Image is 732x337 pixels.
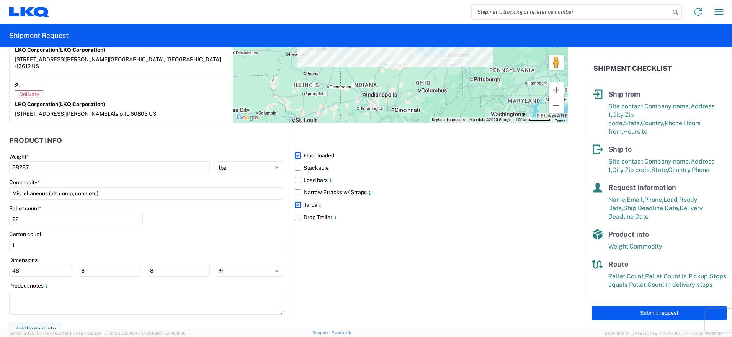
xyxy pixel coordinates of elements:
[605,330,723,337] span: Copyright © [DATE]-[DATE] Agistix Inc., All Rights Reserved
[624,119,641,127] span: State,
[15,101,105,107] strong: LKQ Corporation
[592,306,727,320] button: Submit request
[9,257,38,263] label: Dimensions
[608,158,644,165] span: Site contact,
[629,243,662,250] span: Commodity
[9,331,101,335] span: Server: 2025.18.0-4e47823f9d1
[644,196,663,203] span: Phone,
[555,119,565,123] a: Terms
[110,111,156,117] span: Alsip, IL 60803 US
[9,137,62,144] h2: Product Info
[295,162,568,174] label: Stackable
[9,179,39,186] label: Commodity
[58,47,105,53] span: (LKQ Corporation)
[593,64,672,73] h2: Shipment Checklist
[612,111,625,118] span: City,
[623,204,680,212] span: Ship Deadline Date,
[608,145,632,153] span: Ship to
[147,265,210,277] input: H
[516,118,529,122] span: 100 km
[668,166,692,173] span: Country,
[15,47,105,53] strong: LKQ Corporation
[9,322,62,336] button: Add hazmat info
[15,56,109,62] span: [STREET_ADDRESS][PERSON_NAME]
[15,81,20,90] strong: 2.
[295,211,568,223] label: Drop Trailer
[608,273,645,280] span: Pallet Count,
[644,158,691,165] span: Company name,
[608,273,726,288] span: Pallet Count in Pickup Stops equals Pallet Count in delivery stops
[332,330,351,335] a: Feedback
[627,196,644,203] span: Email,
[623,128,647,135] span: Hours to
[58,101,105,107] span: (LKQ Corporation)
[608,243,629,250] span: Weight,
[625,166,651,173] span: Zip code,
[432,117,465,123] button: Keyboard shortcuts
[549,55,564,70] button: Drag Pegman onto the map to open Street View
[156,331,186,335] span: [DATE] 08:10:16
[295,186,568,198] label: Narrow Etracks w/ Straps
[549,82,564,98] button: Zoom in
[608,183,676,191] span: Request Information
[608,230,649,238] span: Product info
[692,166,709,173] span: Phone
[105,331,186,335] span: Client: 2025.18.0-7346316
[9,231,41,237] label: Carton count
[15,111,110,117] span: [STREET_ADDRESS][PERSON_NAME],
[472,5,670,19] input: Shipment, tracking or reference number
[9,31,69,40] h2: Shipment Request
[469,118,511,122] span: Map data ©2025 Google
[608,260,628,268] span: Route
[608,196,627,203] span: Name,
[612,166,625,173] span: City,
[235,113,260,123] a: Open this area in Google Maps (opens a new window)
[78,265,141,277] input: W
[665,119,684,127] span: Phone,
[235,113,260,123] img: Google
[9,282,50,289] label: Product notes
[312,330,332,335] a: Support
[15,90,43,98] span: Delivery
[608,90,640,98] span: Ship from
[513,117,552,123] button: Map Scale: 100 km per 52 pixels
[9,205,41,212] label: Pallet count
[549,98,564,113] button: Zoom out
[15,56,221,69] span: [GEOGRAPHIC_DATA], [GEOGRAPHIC_DATA] 43612 US
[644,103,691,110] span: Company name,
[651,166,668,173] span: State,
[641,119,665,127] span: Country,
[295,174,568,186] label: Load bars
[608,103,644,110] span: Site contact,
[9,265,72,277] input: L
[9,153,29,160] label: Weight
[295,149,568,162] label: Floor loaded
[295,199,568,211] label: Tarps
[71,331,101,335] span: [DATE] 10:23:21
